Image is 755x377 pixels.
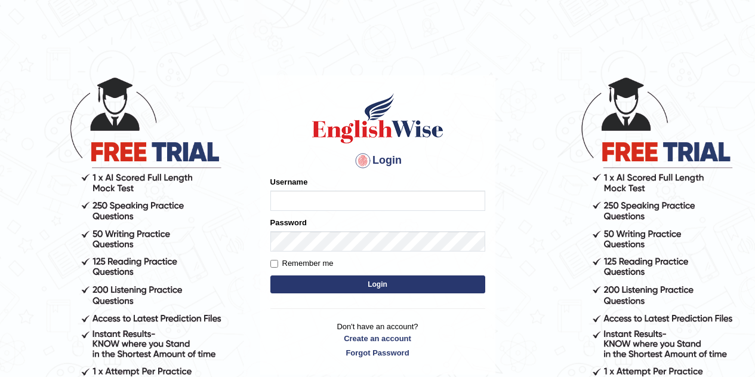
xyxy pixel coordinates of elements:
[270,347,485,358] a: Forgot Password
[270,217,307,228] label: Password
[310,91,446,145] img: Logo of English Wise sign in for intelligent practice with AI
[270,260,278,268] input: Remember me
[270,258,334,269] label: Remember me
[270,275,485,293] button: Login
[270,321,485,358] p: Don't have an account?
[270,151,485,170] h4: Login
[270,333,485,344] a: Create an account
[270,176,308,188] label: Username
